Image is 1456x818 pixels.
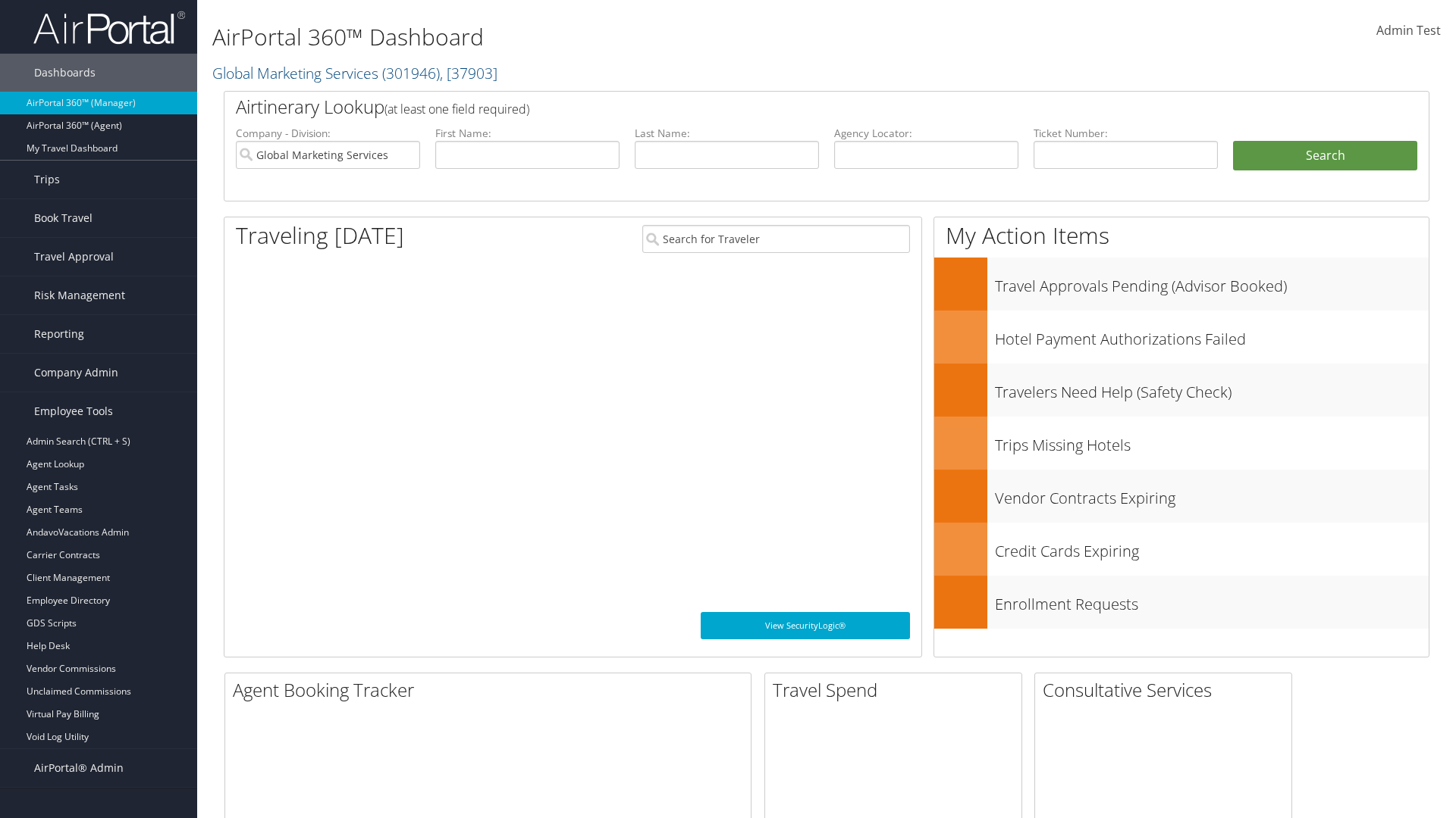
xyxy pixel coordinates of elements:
[236,126,420,141] label: Company - Division:
[34,749,124,787] span: AirPortal® Admin
[934,258,1429,311] a: Travel Approvals Pending (Advisor Booked)
[435,126,620,141] label: First Name:
[34,392,113,430] span: Employee Tools
[995,533,1429,562] h3: Credit Cards Expiring
[934,470,1429,523] a: Vendor Contracts Expiring
[934,417,1429,470] a: Trips Missing Hotels
[934,311,1429,364] a: Hotel Payment Authorizations Failed
[34,276,125,314] span: Risk Management
[995,586,1429,615] h3: Enrollment Requests
[34,315,84,353] span: Reporting
[934,364,1429,417] a: Travelers Need Help (Safety Check)
[1043,677,1291,703] h2: Consultative Services
[773,677,1021,703] h2: Travel Spend
[635,126,819,141] label: Last Name:
[34,199,93,237] span: Book Travel
[384,101,529,117] span: (at least one field required)
[934,220,1429,251] h1: My Action Items
[995,268,1429,297] h3: Travel Approvals Pending (Advisor Booked)
[995,321,1429,350] h3: Hotel Payment Authorizations Failed
[34,238,114,276] span: Travel Approval
[212,63,497,83] a: Global Marketing Services
[33,10,185,45] img: airportal-logo.png
[995,480,1429,509] h3: Vendor Contracts Expiring
[440,63,497,83] span: , [ 37903 ]
[382,63,440,83] span: ( 301946 )
[995,374,1429,403] h3: Travelers Need Help (Safety Check)
[995,427,1429,456] h3: Trips Missing Hotels
[834,126,1018,141] label: Agency Locator:
[701,612,910,639] a: View SecurityLogic®
[34,54,96,92] span: Dashboards
[34,161,60,198] span: Trips
[236,94,1317,120] h2: Airtinerary Lookup
[1233,141,1417,171] button: Search
[212,21,1031,53] h1: AirPortal 360™ Dashboard
[236,220,404,251] h1: Traveling [DATE]
[34,354,118,392] span: Company Admin
[1376,8,1441,55] a: Admin Test
[934,576,1429,629] a: Enrollment Requests
[1376,22,1441,39] span: Admin Test
[934,523,1429,576] a: Credit Cards Expiring
[233,677,751,703] h2: Agent Booking Tracker
[642,225,910,253] input: Search for Traveler
[1034,126,1218,141] label: Ticket Number:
